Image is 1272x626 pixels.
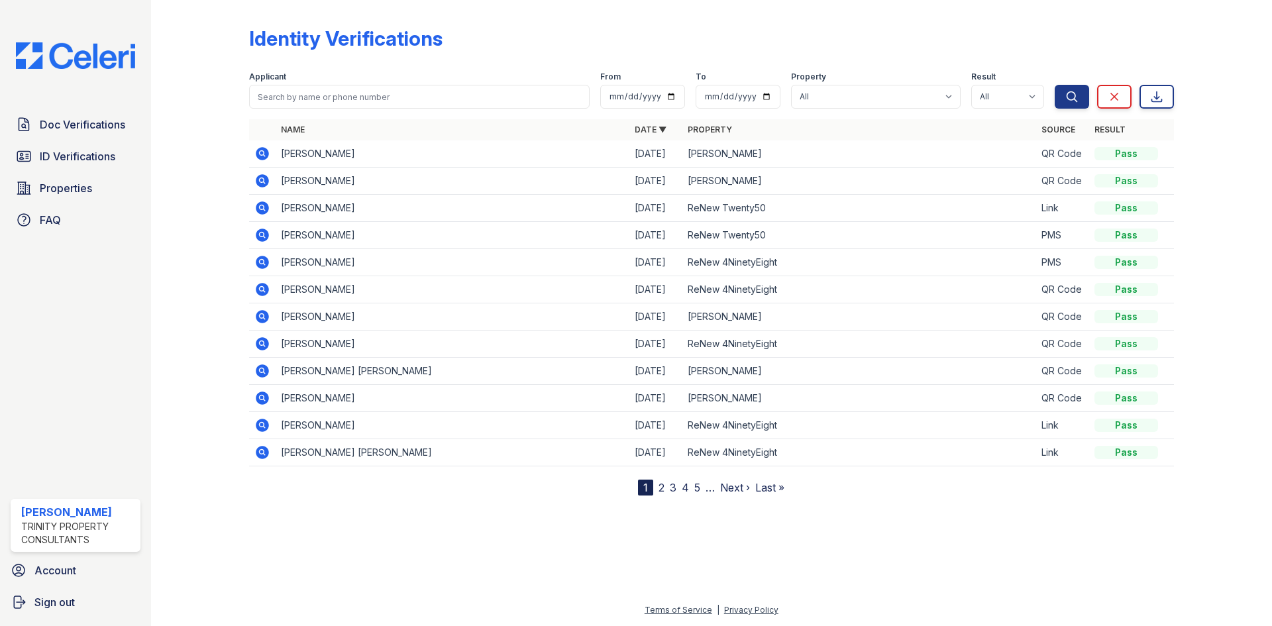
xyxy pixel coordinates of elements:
td: [PERSON_NAME] [276,195,629,222]
label: Property [791,72,826,82]
td: QR Code [1036,276,1089,303]
div: Trinity Property Consultants [21,520,135,547]
div: [PERSON_NAME] [21,504,135,520]
div: Pass [1094,283,1158,296]
td: ReNew 4NinetyEight [682,276,1036,303]
td: Link [1036,439,1089,466]
td: [DATE] [629,358,682,385]
label: Applicant [249,72,286,82]
td: Link [1036,412,1089,439]
td: [PERSON_NAME] [276,222,629,249]
td: [DATE] [629,331,682,358]
div: | [717,605,719,615]
td: PMS [1036,249,1089,276]
td: [PERSON_NAME] [682,358,1036,385]
a: 2 [659,481,664,494]
td: [PERSON_NAME] [682,385,1036,412]
td: QR Code [1036,331,1089,358]
a: Result [1094,125,1126,134]
td: [DATE] [629,385,682,412]
td: ReNew 4NinetyEight [682,412,1036,439]
div: Pass [1094,256,1158,269]
td: QR Code [1036,303,1089,331]
a: 3 [670,481,676,494]
td: [DATE] [629,303,682,331]
span: Account [34,562,76,578]
td: QR Code [1036,385,1089,412]
span: Sign out [34,594,75,610]
td: [PERSON_NAME] [PERSON_NAME] [276,358,629,385]
td: [DATE] [629,249,682,276]
label: Result [971,72,996,82]
td: [PERSON_NAME] [276,140,629,168]
div: Pass [1094,147,1158,160]
td: [PERSON_NAME] [276,276,629,303]
a: 5 [694,481,700,494]
span: FAQ [40,212,61,228]
div: Pass [1094,391,1158,405]
div: Pass [1094,446,1158,459]
td: [PERSON_NAME] [682,140,1036,168]
td: Link [1036,195,1089,222]
a: 4 [682,481,689,494]
input: Search by name or phone number [249,85,590,109]
td: [PERSON_NAME] [682,168,1036,195]
a: Last » [755,481,784,494]
td: [PERSON_NAME] [682,303,1036,331]
a: Account [5,557,146,584]
td: [PERSON_NAME] [276,249,629,276]
div: Identity Verifications [249,26,443,50]
a: Terms of Service [645,605,712,615]
td: [DATE] [629,168,682,195]
a: Source [1041,125,1075,134]
td: [DATE] [629,140,682,168]
div: Pass [1094,364,1158,378]
td: [DATE] [629,412,682,439]
div: Pass [1094,310,1158,323]
td: [PERSON_NAME] [276,168,629,195]
td: [DATE] [629,222,682,249]
img: CE_Logo_Blue-a8612792a0a2168367f1c8372b55b34899dd931a85d93a1a3d3e32e68fde9ad4.png [5,42,146,69]
td: [PERSON_NAME] [276,385,629,412]
div: Pass [1094,419,1158,432]
td: [PERSON_NAME] [276,303,629,331]
a: Date ▼ [635,125,666,134]
td: ReNew Twenty50 [682,222,1036,249]
td: [PERSON_NAME] [276,412,629,439]
td: ReNew Twenty50 [682,195,1036,222]
a: Name [281,125,305,134]
div: 1 [638,480,653,496]
a: Property [688,125,732,134]
td: PMS [1036,222,1089,249]
a: Sign out [5,589,146,615]
td: ReNew 4NinetyEight [682,439,1036,466]
a: Privacy Policy [724,605,778,615]
td: ReNew 4NinetyEight [682,249,1036,276]
td: [PERSON_NAME] [276,331,629,358]
a: ID Verifications [11,143,140,170]
label: From [600,72,621,82]
div: Pass [1094,174,1158,187]
div: Pass [1094,201,1158,215]
div: Pass [1094,229,1158,242]
td: [DATE] [629,195,682,222]
td: QR Code [1036,168,1089,195]
td: QR Code [1036,140,1089,168]
a: Next › [720,481,750,494]
td: QR Code [1036,358,1089,385]
span: Properties [40,180,92,196]
a: FAQ [11,207,140,233]
span: ID Verifications [40,148,115,164]
td: [PERSON_NAME] [PERSON_NAME] [276,439,629,466]
a: Doc Verifications [11,111,140,138]
label: To [696,72,706,82]
span: … [706,480,715,496]
td: [DATE] [629,276,682,303]
td: ReNew 4NinetyEight [682,331,1036,358]
a: Properties [11,175,140,201]
div: Pass [1094,337,1158,350]
span: Doc Verifications [40,117,125,132]
td: [DATE] [629,439,682,466]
